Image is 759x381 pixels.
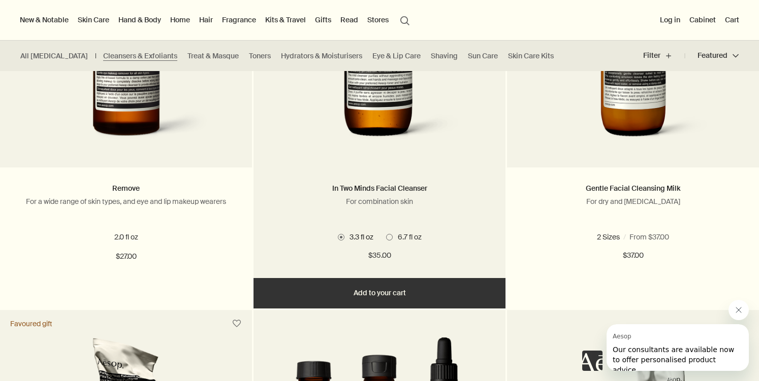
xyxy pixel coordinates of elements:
a: Hand & Body [116,13,163,26]
a: Sun Care [468,51,498,61]
a: In Two Minds Facial Cleanser [332,184,427,193]
a: Skin Care [76,13,111,26]
iframe: Message from Aesop [607,324,749,371]
a: Gifts [313,13,333,26]
button: Save to cabinet [228,315,246,333]
a: Eye & Lip Care [372,51,421,61]
a: Hair [197,13,215,26]
button: Add to your cart - $35.00 [254,278,505,308]
a: Gentle Facial Cleansing Milk [586,184,680,193]
button: Open search [396,10,414,29]
span: $35.00 [368,250,391,262]
button: Featured [685,44,739,68]
a: Toners [249,51,271,61]
a: Fragrance [220,13,258,26]
p: For combination skin [269,197,490,206]
a: Cleansers & Exfoliants [103,51,177,61]
span: 3.3 fl oz [344,232,373,241]
span: $37.00 [623,250,644,262]
p: For dry and [MEDICAL_DATA] [522,197,744,206]
button: Log in [658,13,682,26]
button: New & Notable [18,13,71,26]
a: Cabinet [687,13,718,26]
p: For a wide range of skin types, and eye and lip makeup wearers [15,197,237,206]
a: Hydrators & Moisturisers [281,51,362,61]
span: Our consultants are available now to offer personalised product advice. [6,21,128,50]
div: Favoured gift [10,319,52,328]
a: Shaving [431,51,458,61]
a: Home [168,13,192,26]
span: $27.00 [116,251,137,263]
span: 6.7 fl oz [646,232,675,241]
span: 3.4 fl oz [597,232,627,241]
span: 6.7 fl oz [393,232,422,241]
a: Remove [112,184,140,193]
iframe: no content [582,351,603,371]
button: Stores [365,13,391,26]
div: Aesop says "Our consultants are available now to offer personalised product advice.". Open messag... [582,300,749,371]
a: Treat & Masque [187,51,239,61]
a: Kits & Travel [263,13,308,26]
iframe: Close message from Aesop [729,300,749,320]
a: Skin Care Kits [508,51,554,61]
a: Read [338,13,360,26]
button: Filter [643,44,685,68]
a: All [MEDICAL_DATA] [20,51,88,61]
button: Cart [723,13,741,26]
